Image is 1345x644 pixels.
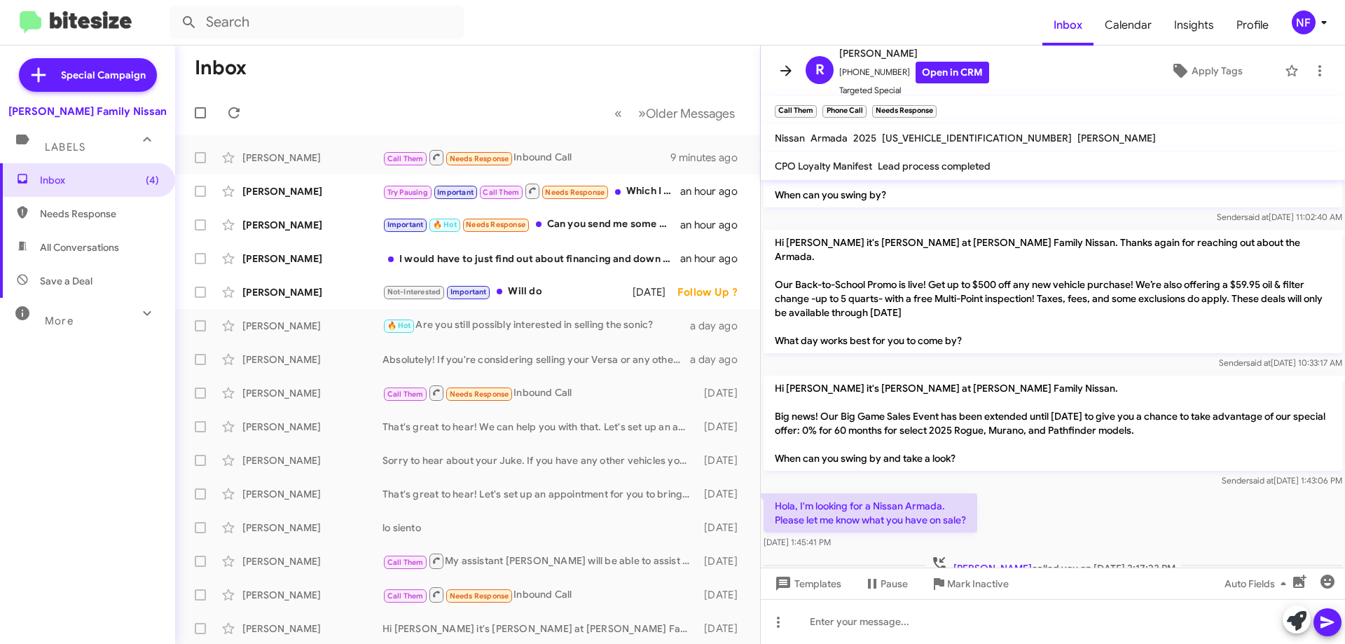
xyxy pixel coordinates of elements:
[195,57,247,79] h1: Inbox
[916,62,989,83] a: Open in CRM
[170,6,464,39] input: Search
[815,59,825,81] span: R
[697,487,749,501] div: [DATE]
[387,558,424,567] span: Call Them
[882,132,1072,144] span: [US_VEHICLE_IDENTIFICATION_NUMBER]
[680,218,749,232] div: an hour ago
[242,285,382,299] div: [PERSON_NAME]
[1217,212,1342,222] span: Sender [DATE] 11:02:40 AM
[242,184,382,198] div: [PERSON_NAME]
[40,173,159,187] span: Inbox
[646,106,735,121] span: Older Messages
[764,493,977,533] p: Hola, I'm looking for a Nissan Armada. Please let me know what you have on sale?
[764,537,831,547] span: [DATE] 1:45:41 PM
[242,252,382,266] div: [PERSON_NAME]
[878,160,991,172] span: Lead process completed
[450,287,487,296] span: Important
[872,105,937,118] small: Needs Response
[242,386,382,400] div: [PERSON_NAME]
[690,319,749,333] div: a day ago
[638,104,646,122] span: »
[1163,5,1225,46] a: Insights
[1094,5,1163,46] a: Calendar
[697,453,749,467] div: [DATE]
[242,218,382,232] div: [PERSON_NAME]
[1292,11,1316,34] div: NF
[1042,5,1094,46] a: Inbox
[387,154,424,163] span: Call Them
[382,622,697,636] div: Hi [PERSON_NAME] it's [PERSON_NAME] at [PERSON_NAME] Family Nissan. Big news! Our Big Game Sales ...
[382,384,697,402] div: Inbound Call
[772,571,841,596] span: Templates
[387,287,441,296] span: Not-Interested
[450,591,509,601] span: Needs Response
[919,571,1020,596] button: Mark Inactive
[242,420,382,434] div: [PERSON_NAME]
[680,252,749,266] div: an hour ago
[483,188,519,197] span: Call Them
[382,317,690,334] div: Are you still possibly interested in selling the sonic?
[764,230,1342,353] p: Hi [PERSON_NAME] it's [PERSON_NAME] at [PERSON_NAME] Family Nissan. Thanks again for reaching out...
[40,274,92,288] span: Save a Deal
[881,571,908,596] span: Pause
[1077,132,1156,144] span: [PERSON_NAME]
[242,521,382,535] div: [PERSON_NAME]
[242,319,382,333] div: [PERSON_NAME]
[697,386,749,400] div: [DATE]
[947,571,1009,596] span: Mark Inactive
[450,154,509,163] span: Needs Response
[775,105,817,118] small: Call Them
[1225,5,1280,46] span: Profile
[382,453,697,467] div: Sorry to hear about your Juke. If you have any other vehicles you're considering selling, we'd lo...
[1225,571,1292,596] span: Auto Fields
[633,285,677,299] div: [DATE]
[677,285,749,299] div: Follow Up ?
[61,68,146,82] span: Special Campaign
[697,521,749,535] div: [DATE]
[45,141,85,153] span: Labels
[382,552,697,570] div: My assistant [PERSON_NAME] will be able to assist you.
[382,352,690,366] div: Absolutely! If you're considering selling your Versa or any other vehicle, let's discuss how we c...
[680,184,749,198] div: an hour ago
[382,521,697,535] div: lo siento
[697,554,749,568] div: [DATE]
[607,99,743,128] nav: Page navigation example
[606,99,630,128] button: Previous
[466,220,525,229] span: Needs Response
[382,487,697,501] div: That's great to hear! Let's set up an appointment for you to bring in your Rogue. What day works ...
[242,622,382,636] div: [PERSON_NAME]
[40,207,159,221] span: Needs Response
[839,62,989,83] span: [PHONE_NUMBER]
[853,571,919,596] button: Pause
[19,58,157,92] a: Special Campaign
[953,562,1032,575] span: [PERSON_NAME]
[697,622,749,636] div: [DATE]
[146,173,159,187] span: (4)
[1219,357,1342,368] span: Sender [DATE] 10:33:17 AM
[1213,571,1303,596] button: Auto Fields
[1280,11,1330,34] button: NF
[387,390,424,399] span: Call Them
[1246,357,1271,368] span: said at
[697,420,749,434] div: [DATE]
[382,420,697,434] div: That's great to hear! We can help you with that. Let's set up an appointment to discuss your car ...
[764,376,1342,471] p: Hi [PERSON_NAME] it's [PERSON_NAME] at [PERSON_NAME] Family Nissan. Big news! Our Big Game Sales ...
[8,104,167,118] div: [PERSON_NAME] Family Nissan
[45,315,74,327] span: More
[437,188,474,197] span: Important
[761,571,853,596] button: Templates
[925,555,1181,575] span: called you on [DATE] 3:17:23 PM
[630,99,743,128] button: Next
[839,45,989,62] span: [PERSON_NAME]
[382,217,680,233] div: Can you send me some pictures
[614,104,622,122] span: «
[811,132,848,144] span: Armada
[1192,58,1243,83] span: Apply Tags
[450,390,509,399] span: Needs Response
[775,132,805,144] span: Nissan
[387,188,428,197] span: Try Pausing
[382,252,680,266] div: I would have to just find out about financing and down payment possibly trade in what I have even...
